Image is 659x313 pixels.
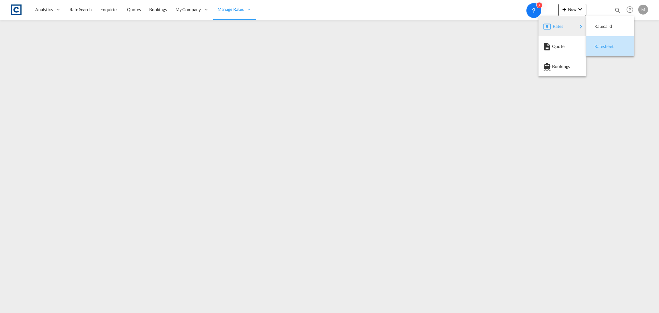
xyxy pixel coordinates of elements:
span: Ratesheet [594,40,601,53]
div: Ratecard [591,19,629,34]
div: Ratesheet [591,39,629,54]
button: Quote [539,36,586,56]
button: Bookings [539,56,586,76]
span: Bookings [552,60,559,73]
md-icon: icon-chevron-right [577,23,585,30]
span: Ratecard [594,20,601,32]
span: Quote [552,40,559,53]
div: Bookings [543,59,581,74]
div: Quote [543,39,581,54]
span: Rates [553,20,560,32]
